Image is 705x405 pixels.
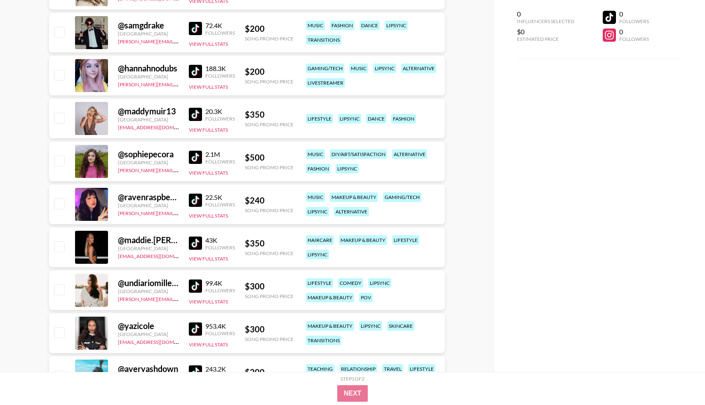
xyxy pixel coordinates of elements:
div: lipsync [338,114,361,123]
iframe: Drift Widget Chat Controller [664,364,695,395]
div: [GEOGRAPHIC_DATA] [118,202,179,208]
div: music [349,64,368,73]
div: [GEOGRAPHIC_DATA] [118,159,179,166]
div: alternative [392,149,427,159]
div: 0 [619,10,649,18]
div: Song Promo Price [245,336,294,342]
div: [GEOGRAPHIC_DATA] [118,31,179,37]
div: [GEOGRAPHIC_DATA] [118,331,179,337]
div: lipsync [306,207,329,216]
div: comedy [338,278,363,288]
div: $ 300 [245,281,294,291]
div: fashion [330,21,355,30]
div: 243.2K [205,365,235,373]
div: transitions [306,35,341,45]
button: View Full Stats [189,127,228,133]
div: lifestyle [306,114,333,123]
div: 20.3K [205,107,235,116]
div: @ samgdrake [118,20,179,31]
img: TikTok [189,322,202,336]
button: View Full Stats [189,341,228,348]
div: fashion [391,114,416,123]
div: $ 350 [245,109,294,120]
div: Followers [205,73,235,79]
div: @ maddie.[PERSON_NAME] [118,235,179,245]
button: View Full Stats [189,84,228,90]
div: transitions [306,336,341,345]
a: [PERSON_NAME][EMAIL_ADDRESS][DOMAIN_NAME] [118,37,240,45]
div: gaming/tech [306,64,344,73]
div: 2.1M [205,150,235,159]
div: [GEOGRAPHIC_DATA] [118,73,179,80]
img: TikTok [189,237,202,250]
div: Song Promo Price [245,164,294,171]
div: 72.4K [205,21,235,30]
div: Followers [619,18,649,24]
div: music [306,192,325,202]
div: lifestyle [306,278,333,288]
div: $ 500 [245,152,294,163]
div: $ 200 [245,66,294,77]
div: $ 300 [245,324,294,334]
div: $0 [517,28,574,36]
button: View Full Stats [189,170,228,176]
div: alternative [401,64,436,73]
div: $ 240 [245,195,294,206]
div: 953.4K [205,322,235,330]
div: makeup & beauty [306,293,354,302]
div: music [306,21,325,30]
div: lipsync [359,321,382,331]
div: makeup & beauty [330,192,378,202]
div: [GEOGRAPHIC_DATA] [118,288,179,294]
img: TikTok [189,151,202,164]
div: Step 1 of 2 [341,376,364,382]
div: Followers [205,116,235,122]
img: TikTok [189,279,202,293]
a: [PERSON_NAME][EMAIL_ADDRESS][DOMAIN_NAME] [118,166,240,173]
div: skincare [387,321,414,331]
div: @ hannahnodubs [118,63,179,73]
div: @ ravenraspberrie [118,192,179,202]
button: View Full Stats [189,41,228,47]
div: lifestyle [408,364,435,374]
div: diy/art/satisfaction [330,149,387,159]
div: Song Promo Price [245,250,294,256]
div: relationship [339,364,377,374]
div: lipsync [306,250,329,259]
div: Song Promo Price [245,293,294,299]
img: TikTok [189,365,202,379]
a: [EMAIL_ADDRESS][DOMAIN_NAME] [118,337,201,345]
div: lipsync [336,164,359,173]
div: 0 [517,10,574,18]
div: alternative [334,207,369,216]
div: @ averyashdown [118,364,179,374]
div: @ undiariomillennial [118,278,179,288]
div: Followers [205,159,235,165]
a: [PERSON_NAME][EMAIL_ADDRESS][DOMAIN_NAME] [118,208,240,216]
div: Influencers Selected [517,18,574,24]
button: View Full Stats [189,298,228,305]
div: Song Promo Price [245,36,294,42]
div: livestreamer [306,78,345,88]
div: 99.4K [205,279,235,287]
div: lifestyle [392,235,419,245]
div: @ maddymuir13 [118,106,179,116]
div: makeup & beauty [306,321,354,331]
div: @ yazicole [118,321,179,331]
div: $ 200 [245,367,294,377]
div: travel [382,364,403,374]
div: makeup & beauty [339,235,387,245]
div: [GEOGRAPHIC_DATA] [118,116,179,123]
a: [PERSON_NAME][EMAIL_ADDRESS][PERSON_NAME][DOMAIN_NAME] [118,294,279,302]
div: 188.3K [205,64,235,73]
div: [GEOGRAPHIC_DATA] [118,245,179,251]
a: [EMAIL_ADDRESS][DOMAIN_NAME] [118,251,201,259]
div: Followers [205,201,235,208]
div: 22.5K [205,193,235,201]
div: Estimated Price [517,36,574,42]
button: View Full Stats [189,256,228,262]
a: [EMAIL_ADDRESS][DOMAIN_NAME] [118,123,201,130]
button: Next [337,385,368,402]
img: TikTok [189,22,202,35]
img: TikTok [189,108,202,121]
